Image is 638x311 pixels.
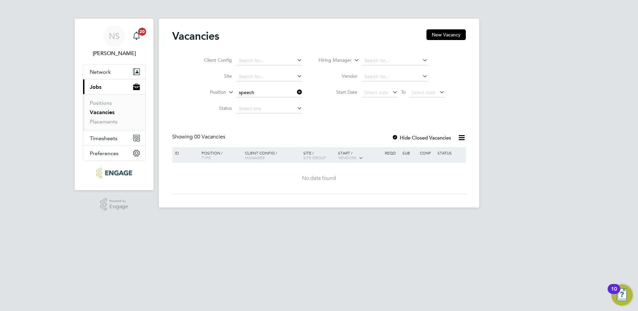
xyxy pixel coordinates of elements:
[109,198,128,204] span: Powered by
[319,73,357,79] label: Vendor
[194,73,232,79] label: Site
[172,133,227,140] div: Showing
[383,147,400,159] div: Reqd
[245,155,265,160] span: Manager
[237,72,302,81] input: Search for...
[611,289,617,298] div: 10
[418,147,435,159] div: Conf
[194,105,232,111] label: Status
[90,135,117,141] span: Timesheets
[237,88,302,97] input: Search for...
[399,88,408,96] span: To
[611,284,633,306] button: Open Resource Center, 10 new notifications
[90,69,111,75] span: Network
[364,89,388,95] span: Select date
[83,131,145,145] button: Timesheets
[83,64,145,79] button: Network
[90,109,114,115] a: Vacancies
[172,29,219,43] h2: Vacancies
[197,147,243,163] div: Position /
[319,89,357,95] label: Start Date
[194,133,225,140] span: 00 Vacancies
[109,204,128,210] span: Engage
[90,150,118,157] span: Preferences
[83,168,145,178] a: Go to home page
[202,155,211,160] span: Type
[338,155,357,160] span: Vendors
[90,84,101,90] span: Jobs
[109,32,119,40] span: NS
[392,134,451,141] label: Hide Closed Vacancies
[83,94,145,130] div: Jobs
[83,25,145,57] a: NS[PERSON_NAME]
[426,29,466,40] button: New Vacancy
[313,57,352,64] label: Hiring Manager
[90,118,117,125] a: Placements
[411,89,435,95] span: Select date
[75,19,153,190] nav: Main navigation
[173,175,465,182] div: No data found
[237,56,302,65] input: Search for...
[303,155,326,160] span: Site Group
[83,49,145,57] span: Natalie Strong
[130,25,143,47] a: 20
[194,57,232,63] label: Client Config
[401,147,418,159] div: Sub
[188,89,226,96] label: Position
[362,56,428,65] input: Search for...
[173,147,197,159] div: ID
[96,168,132,178] img: ncclondon-logo-retina.png
[302,147,337,163] div: Site /
[336,147,383,164] div: Start /
[362,72,428,81] input: Search for...
[436,147,465,159] div: Status
[243,147,302,163] div: Client Config /
[90,100,112,106] a: Positions
[83,79,145,94] button: Jobs
[138,28,146,36] span: 20
[100,198,128,211] a: Powered byEngage
[83,146,145,161] button: Preferences
[237,104,302,113] input: Select one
